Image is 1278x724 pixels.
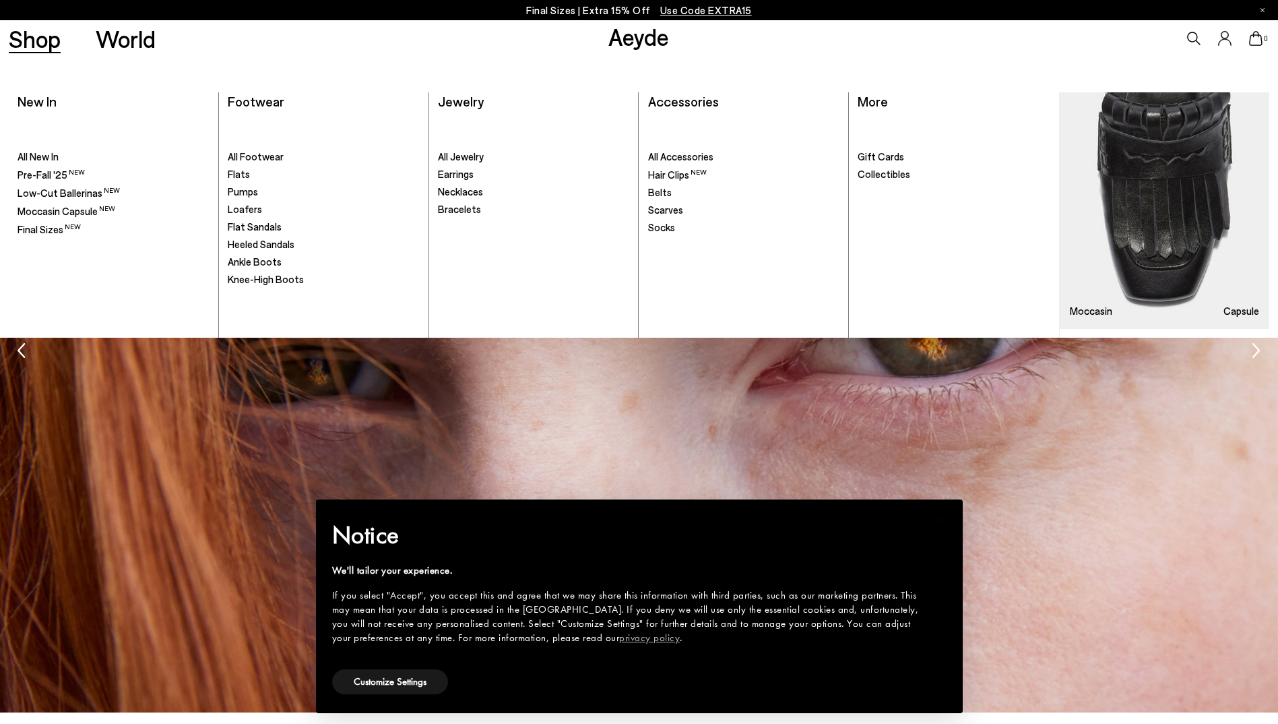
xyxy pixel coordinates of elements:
[648,93,719,109] a: Accessories
[1060,92,1269,329] a: Moccasin Capsule
[228,150,420,164] a: All Footwear
[18,223,81,235] span: Final Sizes
[228,168,420,181] a: Flats
[438,168,630,181] a: Earrings
[648,221,675,233] span: Socks
[228,220,420,234] a: Flat Sandals
[18,93,57,109] a: New In
[332,518,925,553] h2: Notice
[648,204,840,217] a: Scarves
[648,150,840,164] a: All Accessories
[18,169,85,181] span: Pre-Fall '25
[228,273,420,286] a: Knee-High Boots
[648,169,707,181] span: Hair Clips
[526,2,752,19] p: Final Sizes | Extra 15% Off
[648,168,840,182] a: Hair Clips
[608,22,669,51] a: Aeyde
[648,186,840,200] a: Belts
[332,589,925,645] div: If you select "Accept", you accept this and agree that we may share this information with third p...
[228,273,304,285] span: Knee-High Boots
[228,220,282,233] span: Flat Sandals
[18,150,210,164] a: All New In
[858,150,904,162] span: Gift Cards
[228,203,262,215] span: Loafers
[648,186,672,198] span: Belts
[438,168,474,180] span: Earrings
[858,168,1050,181] a: Collectibles
[438,185,483,198] span: Necklaces
[18,336,26,369] div: Previous slide
[228,185,258,198] span: Pumps
[438,185,630,199] a: Necklaces
[18,205,115,217] span: Moccasin Capsule
[228,93,284,109] a: Footwear
[228,168,250,180] span: Flats
[648,221,840,235] a: Socks
[438,93,484,109] a: Jewelry
[438,203,630,216] a: Bracelets
[660,4,752,16] span: Navigate to /collections/ss25-final-sizes
[228,150,284,162] span: All Footwear
[18,150,59,162] span: All New In
[332,564,925,578] div: We'll tailor your experience.
[18,168,210,182] a: Pre-Fall '25
[858,150,1050,164] a: Gift Cards
[858,168,910,180] span: Collectibles
[648,150,713,162] span: All Accessories
[228,238,294,250] span: Heeled Sandals
[332,669,448,694] button: Customize Settings
[18,186,210,200] a: Low-Cut Ballerinas
[228,255,420,269] a: Ankle Boots
[228,238,420,251] a: Heeled Sandals
[1249,31,1263,46] a: 0
[925,504,957,536] button: Close this notice
[936,509,945,530] span: ×
[228,203,420,216] a: Loafers
[648,204,683,216] span: Scarves
[228,255,282,268] span: Ankle Boots
[1070,306,1112,316] h3: Moccasin
[18,222,210,237] a: Final Sizes
[619,631,680,644] a: privacy policy
[1223,306,1259,316] h3: Capsule
[18,187,120,199] span: Low-Cut Ballerinas
[858,93,888,109] a: More
[96,27,156,51] a: World
[1060,92,1269,329] img: Mobile_e6eede4d-78b8-4bd1-ae2a-4197e375e133_900x.jpg
[438,150,630,164] a: All Jewelry
[438,150,484,162] span: All Jewelry
[1263,35,1269,42] span: 0
[9,27,61,51] a: Shop
[18,204,210,218] a: Moccasin Capsule
[438,203,481,215] span: Bracelets
[228,185,420,199] a: Pumps
[1252,336,1260,369] div: Next slide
